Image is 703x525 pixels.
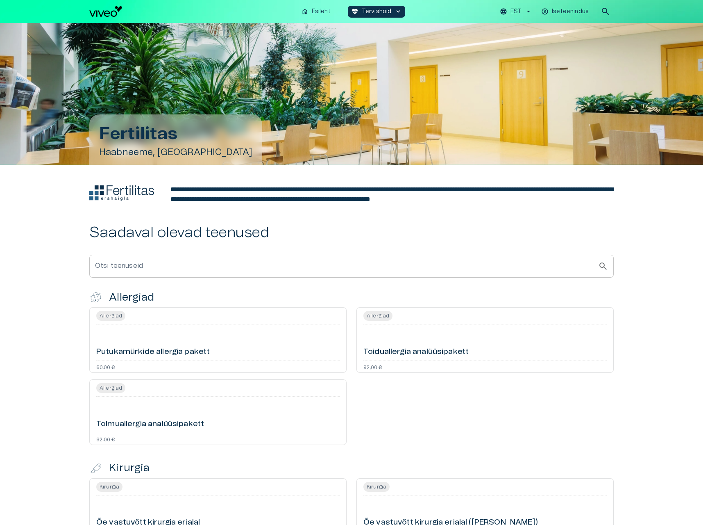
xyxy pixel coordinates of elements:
span: search [598,261,608,271]
span: Allergiad [363,311,392,321]
button: ecg_heartTervishoidkeyboard_arrow_down [348,6,406,18]
span: Allergiad [96,311,125,321]
img: Fertilitas logo [89,185,154,200]
button: homeEsileht [298,6,335,18]
span: Allergiad [96,383,125,393]
p: 82,00 € [96,436,115,441]
a: Navigate to Putukamürkide allergia pakett [89,307,347,373]
h6: Toiduallergia analüüsipakett [363,347,469,358]
h4: Allergiad [109,291,154,304]
div: editable markdown [170,185,614,204]
p: EST [510,7,522,16]
h6: Tolmuallergia analüüsipakett [96,419,204,430]
span: home [301,8,308,15]
span: keyboard_arrow_down [395,8,402,15]
h6: Putukamürkide allergia pakett [96,347,210,358]
span: Kirurgia [363,482,390,492]
button: open search modal [597,3,614,20]
span: ecg_heart [351,8,358,15]
span: search [601,7,610,16]
h1: Fertilitas [99,124,252,143]
p: 92,00 € [363,364,382,369]
button: EST [499,6,533,18]
h4: Kirurgia [109,461,150,475]
h2: Saadaval olevad teenused [89,224,614,242]
a: Navigate to homepage [89,6,295,17]
button: Iseteenindus [540,6,591,18]
p: Esileht [312,7,331,16]
p: Iseteenindus [552,7,589,16]
a: Navigate to Tolmuallergia analüüsipakett [89,379,347,445]
img: Viveo logo [89,6,122,17]
span: Kirurgia [96,482,122,492]
p: 60,00 € [96,364,115,369]
p: Tervishoid [362,7,392,16]
h5: Haabneeme, [GEOGRAPHIC_DATA] [99,146,252,158]
a: Navigate to Toiduallergia analüüsipakett [356,307,614,373]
